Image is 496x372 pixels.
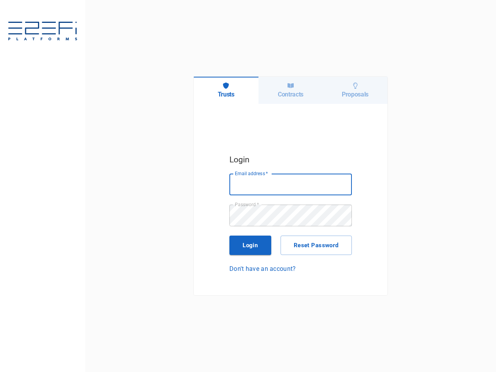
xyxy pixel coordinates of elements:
a: Don't have an account? [229,264,352,273]
button: Reset Password [281,236,352,255]
h5: Login [229,153,352,166]
h6: Contracts [278,91,303,98]
img: E2EFiPLATFORMS-7f06cbf9.svg [8,22,77,42]
label: Password [235,201,259,208]
h6: Trusts [218,91,234,98]
button: Login [229,236,271,255]
h6: Proposals [342,91,369,98]
label: Email address [235,170,268,177]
